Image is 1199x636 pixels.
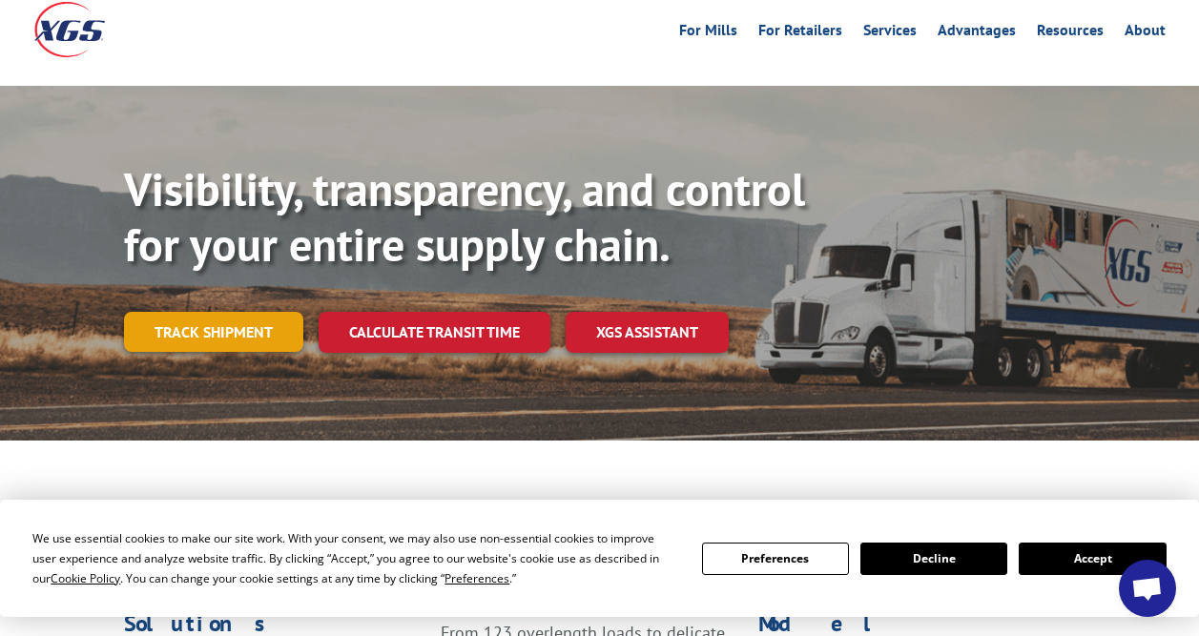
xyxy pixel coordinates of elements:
[444,570,509,586] span: Preferences
[702,543,849,575] button: Preferences
[319,312,550,353] a: Calculate transit time
[1119,560,1176,617] div: Open chat
[758,23,842,44] a: For Retailers
[1037,23,1104,44] a: Resources
[124,159,805,274] b: Visibility, transparency, and control for your entire supply chain.
[860,543,1007,575] button: Decline
[1125,23,1166,44] a: About
[1019,543,1166,575] button: Accept
[124,312,303,352] a: Track shipment
[566,312,729,353] a: XGS ASSISTANT
[679,23,737,44] a: For Mills
[32,528,678,588] div: We use essential cookies to make our site work. With your consent, we may also use non-essential ...
[938,23,1016,44] a: Advantages
[51,570,120,586] span: Cookie Policy
[863,23,917,44] a: Services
